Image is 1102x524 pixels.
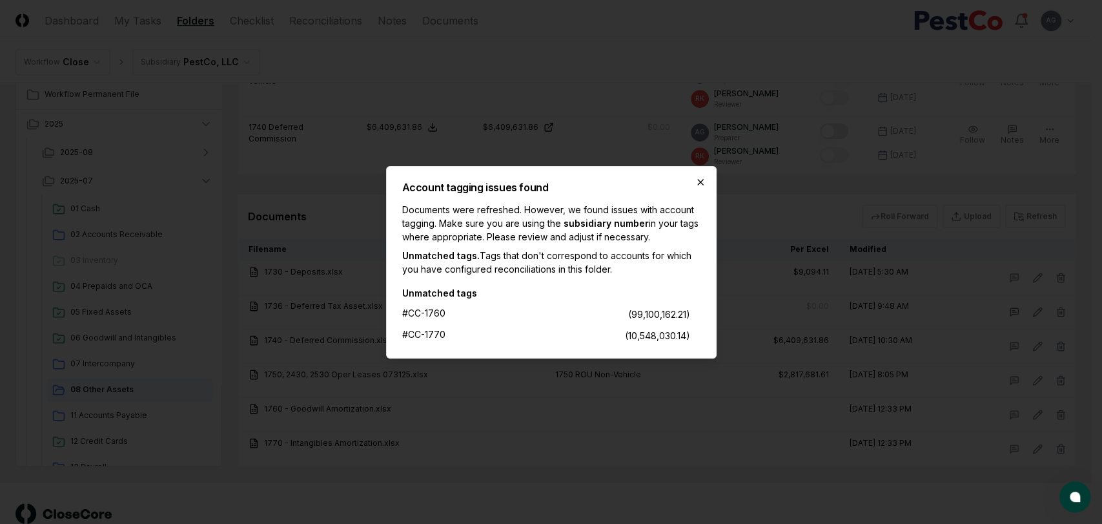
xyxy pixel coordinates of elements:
[402,306,445,320] div: #CC-1760
[402,328,445,341] div: #CC-1770
[564,218,649,229] span: subsidiary number
[402,249,700,276] p: Tags that don't correspond to accounts for which you have configured reconciliations in this folder.
[402,286,690,300] div: Unmatched tags
[402,182,700,193] h2: Account tagging issues found
[625,329,690,342] div: (10,548,030.14)
[628,308,690,321] div: (99,100,162.21)
[402,250,480,261] span: Unmatched tags.
[402,203,700,244] p: Documents were refreshed. However, we found issues with account tagging. Make sure you are using ...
